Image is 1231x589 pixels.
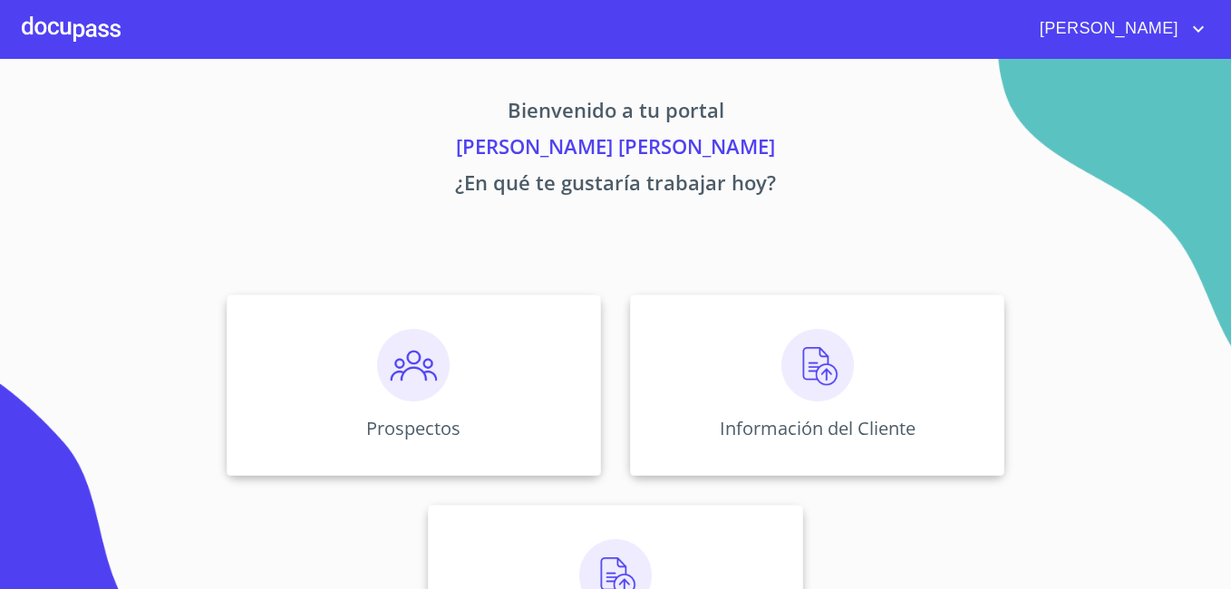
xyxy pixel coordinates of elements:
span: [PERSON_NAME] [1026,14,1187,43]
p: Prospectos [366,416,460,440]
button: account of current user [1026,14,1209,43]
p: Información del Cliente [720,416,916,440]
img: prospectos.png [377,329,450,401]
p: ¿En qué te gustaría trabajar hoy? [57,168,1174,204]
p: Bienvenido a tu portal [57,95,1174,131]
img: carga.png [781,329,854,401]
p: [PERSON_NAME] [PERSON_NAME] [57,131,1174,168]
